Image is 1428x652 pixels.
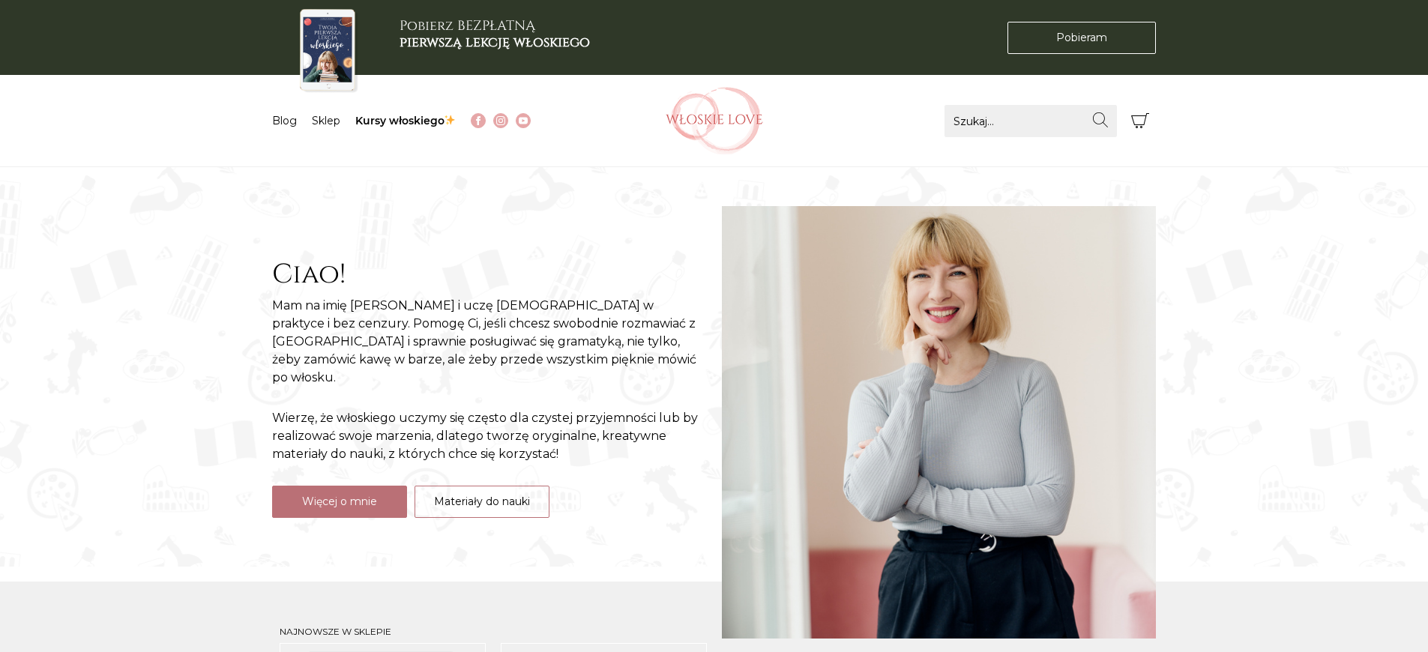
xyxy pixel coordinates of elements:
[445,115,455,125] img: ✨
[280,627,707,637] h3: Najnowsze w sklepie
[400,33,590,52] b: pierwszą lekcję włoskiego
[272,259,707,291] h2: Ciao!
[355,114,457,127] a: Kursy włoskiego
[272,114,297,127] a: Blog
[666,87,763,154] img: Włoskielove
[272,409,707,463] p: Wierzę, że włoskiego uczymy się często dla czystej przyjemności lub by realizować swoje marzenia,...
[415,486,549,518] a: Materiały do nauki
[1124,105,1157,137] button: Koszyk
[272,486,407,518] a: Więcej o mnie
[1056,30,1107,46] span: Pobieram
[945,105,1117,137] input: Szukaj...
[400,18,590,50] h3: Pobierz BEZPŁATNĄ
[1007,22,1156,54] a: Pobieram
[272,297,707,387] p: Mam na imię [PERSON_NAME] i uczę [DEMOGRAPHIC_DATA] w praktyce i bez cenzury. Pomogę Ci, jeśli ch...
[312,114,340,127] a: Sklep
